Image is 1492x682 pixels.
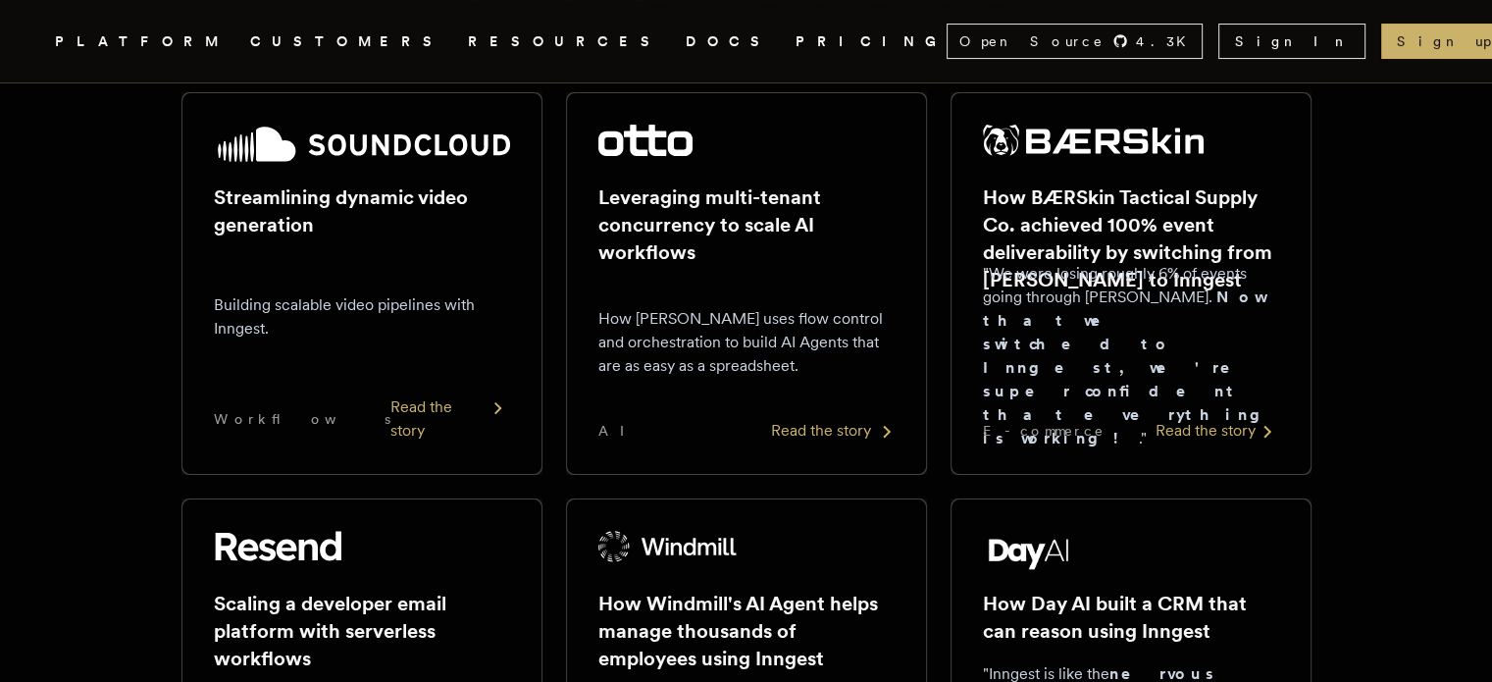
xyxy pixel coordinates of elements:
img: Resend [214,531,341,562]
span: 4.3 K [1136,31,1198,51]
a: Otto logoLeveraging multi-tenant concurrency to scale AI workflowsHow [PERSON_NAME] uses flow con... [566,92,927,475]
h2: How BÆRSkin Tactical Supply Co. achieved 100% event deliverability by switching from [PERSON_NAME... [983,184,1279,293]
span: Workflows [214,409,390,429]
h2: Leveraging multi-tenant concurrency to scale AI workflows [598,184,895,266]
p: "We were losing roughly 6% of events going through [PERSON_NAME]. ." [983,262,1279,450]
span: Open Source [959,31,1105,51]
h2: Scaling a developer email platform with serverless workflows [214,590,510,672]
div: Read the story [390,395,510,443]
a: SoundCloud logoStreamlining dynamic video generationBuilding scalable video pipelines with Innges... [181,92,542,475]
div: Read the story [1156,419,1279,443]
span: E-commerce [983,421,1105,441]
h2: Streamlining dynamic video generation [214,184,510,238]
img: SoundCloud [214,125,510,164]
img: Day AI [983,531,1075,570]
img: BÆRSkin Tactical Supply Co. [983,125,1205,156]
div: Read the story [771,419,895,443]
strong: Now that we switched to Inngest, we're super confident that everything is working! [983,288,1275,447]
h2: How Day AI built a CRM that can reason using Inngest [983,590,1279,645]
img: Otto [598,125,693,156]
h2: How Windmill's AI Agent helps manage thousands of employees using Inngest [598,590,895,672]
a: BÆRSkin Tactical Supply Co. logoHow BÆRSkin Tactical Supply Co. achieved 100% event deliverabilit... [951,92,1312,475]
button: PLATFORM [55,29,227,54]
a: Sign In [1218,24,1365,59]
button: RESOURCES [468,29,662,54]
span: AI [598,421,642,441]
a: PRICING [796,29,947,54]
a: DOCS [686,29,772,54]
img: Windmill [598,531,738,562]
p: How [PERSON_NAME] uses flow control and orchestration to build AI Agents that are as easy as a sp... [598,307,895,378]
a: CUSTOMERS [250,29,444,54]
p: Building scalable video pipelines with Inngest. [214,293,510,341]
